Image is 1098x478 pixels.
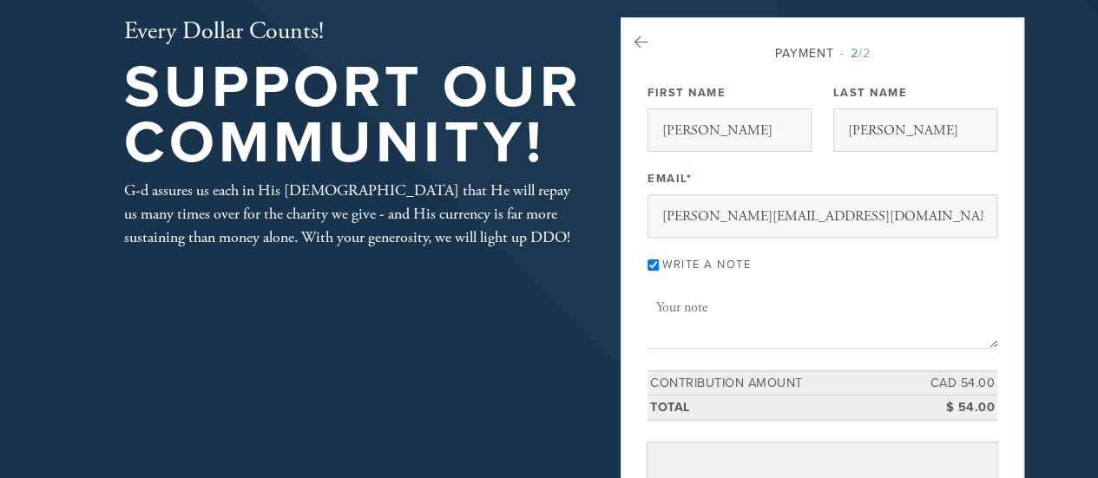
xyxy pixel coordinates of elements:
[851,46,858,61] span: 2
[919,396,997,421] td: $ 54.00
[648,396,919,421] td: Total
[919,370,997,396] td: CAD 54.00
[840,46,871,61] span: /2
[662,258,751,272] label: Write a note
[833,85,908,101] label: Last Name
[124,17,584,47] h2: Every Dollar Counts!
[687,172,693,186] span: This field is required.
[124,60,584,172] h1: Support our Community!
[648,85,726,101] label: First Name
[648,44,997,62] div: Payment
[648,370,919,396] td: Contribution Amount
[124,179,584,249] div: G-d assures us each in His [DEMOGRAPHIC_DATA] that He will repay us many times over for the chari...
[648,171,692,187] label: Email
